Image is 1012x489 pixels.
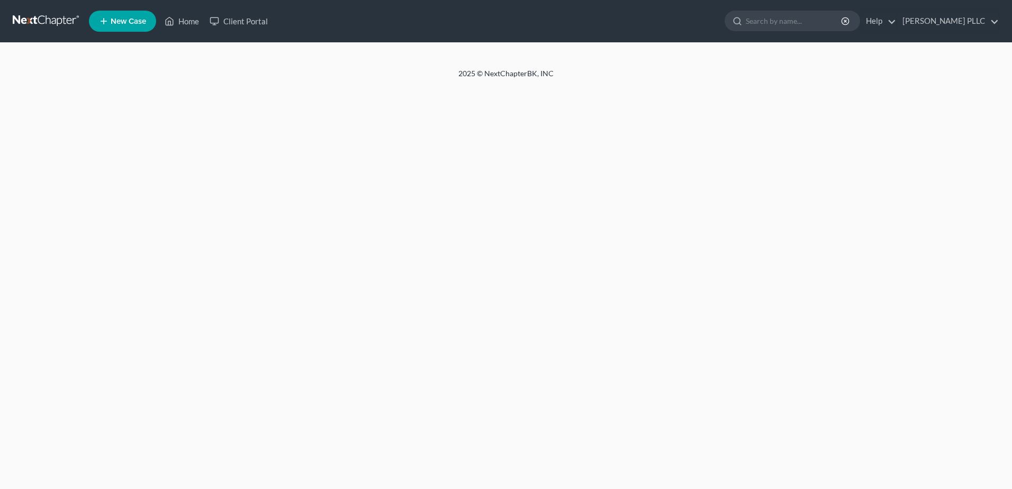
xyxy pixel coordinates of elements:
[861,12,896,31] a: Help
[897,12,999,31] a: [PERSON_NAME] PLLC
[204,68,808,87] div: 2025 © NextChapterBK, INC
[159,12,204,31] a: Home
[746,11,843,31] input: Search by name...
[111,17,146,25] span: New Case
[204,12,273,31] a: Client Portal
